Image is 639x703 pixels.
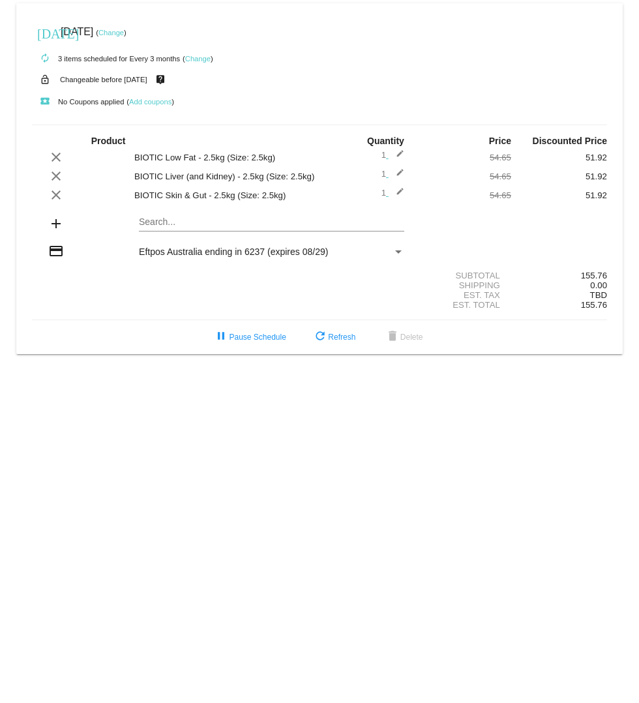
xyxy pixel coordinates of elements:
[183,55,213,63] small: ( )
[389,168,404,184] mat-icon: edit
[48,168,64,184] mat-icon: clear
[126,98,174,106] small: ( )
[37,71,53,88] mat-icon: lock_open
[213,333,286,342] span: Pause Schedule
[48,216,64,232] mat-icon: add
[139,217,404,228] input: Search...
[367,136,404,146] strong: Quantity
[415,280,511,290] div: Shipping
[415,271,511,280] div: Subtotal
[533,136,607,146] strong: Discounted Price
[389,149,404,165] mat-icon: edit
[415,190,511,200] div: 54.65
[415,153,511,162] div: 54.65
[98,29,124,37] a: Change
[590,290,607,300] span: TBD
[581,300,607,310] span: 155.76
[32,55,180,63] small: 3 items scheduled for Every 3 months
[128,172,319,181] div: BIOTIC Liver (and Kidney) - 2.5kg (Size: 2.5kg)
[32,98,124,106] small: No Coupons applied
[381,169,404,179] span: 1
[381,188,404,198] span: 1
[91,136,126,146] strong: Product
[48,187,64,203] mat-icon: clear
[511,271,607,280] div: 155.76
[60,76,147,83] small: Changeable before [DATE]
[489,136,511,146] strong: Price
[37,94,53,110] mat-icon: local_play
[511,153,607,162] div: 51.92
[129,98,171,106] a: Add coupons
[128,190,319,200] div: BIOTIC Skin & Gut - 2.5kg (Size: 2.5kg)
[590,280,607,290] span: 0.00
[381,150,404,160] span: 1
[48,149,64,165] mat-icon: clear
[153,71,168,88] mat-icon: live_help
[511,190,607,200] div: 51.92
[37,25,53,40] mat-icon: [DATE]
[415,172,511,181] div: 54.65
[48,243,64,259] mat-icon: credit_card
[185,55,211,63] a: Change
[385,329,400,345] mat-icon: delete
[511,172,607,181] div: 51.92
[37,51,53,67] mat-icon: autorenew
[128,153,319,162] div: BIOTIC Low Fat - 2.5kg (Size: 2.5kg)
[374,325,434,349] button: Delete
[389,187,404,203] mat-icon: edit
[203,325,296,349] button: Pause Schedule
[139,247,404,257] mat-select: Payment Method
[312,329,328,345] mat-icon: refresh
[96,29,126,37] small: ( )
[415,290,511,300] div: Est. Tax
[415,300,511,310] div: Est. Total
[302,325,366,349] button: Refresh
[385,333,423,342] span: Delete
[213,329,229,345] mat-icon: pause
[139,247,328,257] span: Eftpos Australia ending in 6237 (expires 08/29)
[312,333,355,342] span: Refresh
